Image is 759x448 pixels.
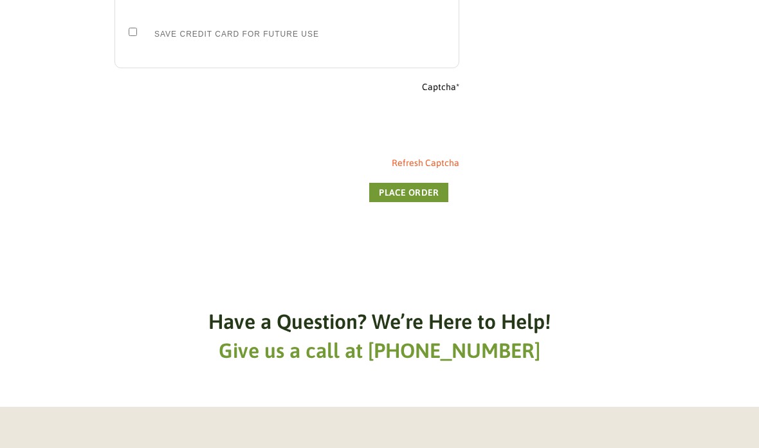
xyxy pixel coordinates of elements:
iframe: reCAPTCHA [114,102,310,153]
label: Save Credit Card for Future Use [143,30,319,39]
a: Give us a call at [PHONE_NUMBER] [219,339,540,362]
button: Place order [369,183,448,202]
h6: Have a Question? We’re Here to Help! [208,308,551,337]
a: Refresh Captcha [392,158,459,168]
label: Captcha [114,80,459,95]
